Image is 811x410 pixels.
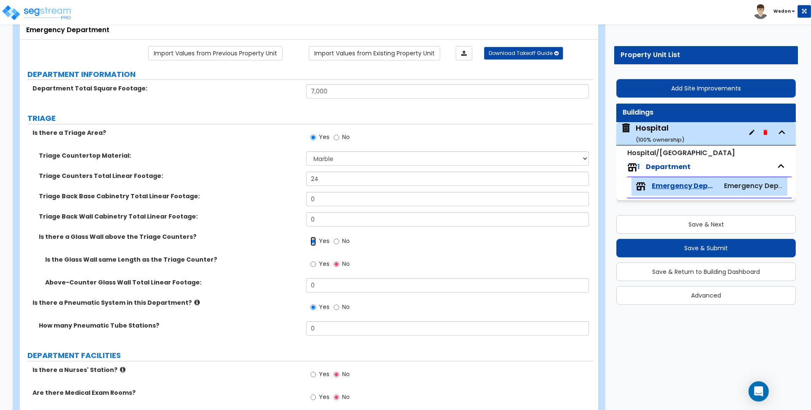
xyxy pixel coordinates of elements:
label: Is there a Nurses' Station? [33,366,300,374]
input: No [334,370,339,379]
img: logo_pro_r.png [1,4,73,21]
input: No [334,237,339,246]
button: Advanced [616,286,796,305]
span: Yes [319,393,329,401]
label: How many Pneumatic Tube Stations? [39,321,300,330]
span: Yes [319,260,329,268]
button: Save & Submit [616,239,796,257]
a: Import the dynamic attribute values from previous properties. [148,46,283,60]
span: Yes [319,133,329,141]
label: Department Total Square Footage: [33,84,300,93]
input: No [334,260,339,269]
button: Add Site Improvements [616,79,796,98]
i: click for more info! [120,366,125,373]
input: Yes [310,370,316,379]
a: Import the dynamic attribute values from existing properties. [309,46,440,60]
label: TRIAGE [27,113,593,124]
button: Download Takeoff Guide [484,47,563,60]
small: ( 100 % ownership) [636,136,684,144]
label: Above-Counter Glass Wall Total Linear Footage: [45,278,300,287]
img: tenants.png [636,181,646,191]
span: No [342,237,350,245]
input: Yes [310,260,316,269]
input: Yes [310,303,316,312]
label: Are there Medical Exam Rooms? [33,388,300,397]
div: Hospital [636,123,684,144]
input: No [334,393,339,402]
div: Emergency Department [26,25,592,35]
img: avatar.png [753,4,768,19]
input: Yes [310,133,316,142]
span: No [342,133,350,141]
button: Save & Next [616,215,796,234]
small: Hospital/Surgery Center [627,148,735,158]
img: building.svg [620,123,631,134]
span: Hospital [620,123,684,144]
label: Triage Back Base Cabinetry Total Linear Footage: [39,192,300,200]
span: Yes [319,370,329,378]
label: DEPARTMENT FACILITIES [27,350,593,361]
label: Is there a Glass Wall above the Triage Counters? [39,232,300,241]
span: No [342,260,350,268]
label: Is there a Triage Area? [33,128,300,137]
label: DEPARTMENT INFORMATION [27,69,593,80]
span: 1 [637,162,640,172]
input: No [334,303,339,312]
span: Yes [319,237,329,245]
label: Triage Counters Total Linear Footage: [39,172,300,180]
span: Department [646,162,691,172]
a: Import the dynamic attributes value through Excel sheet [456,46,472,60]
span: Emergency Department [724,181,807,191]
i: click for more info! [194,299,200,306]
span: Download Takeoff Guide [489,49,552,57]
label: Triage Back Wall Cabinetry Total Linear Footage: [39,212,300,221]
span: Yes [319,303,329,311]
div: Property Unit List [620,50,792,60]
span: No [342,303,350,311]
input: Yes [310,237,316,246]
label: Is the Glass Wall same Length as the Triage Counter? [45,255,300,264]
span: Emergency Department [652,181,717,191]
label: Triage Countertop Material: [39,151,300,160]
div: Buildings [623,108,789,118]
input: No [334,133,339,142]
span: No [342,393,350,401]
label: Is there a Pneumatic System in this Department? [33,298,300,307]
button: Save & Return to Building Dashboard [616,262,796,281]
b: Wedon [773,8,791,14]
span: No [342,370,350,378]
img: tenants.png [627,162,637,172]
div: Open Intercom Messenger [748,381,769,402]
input: Yes [310,393,316,402]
